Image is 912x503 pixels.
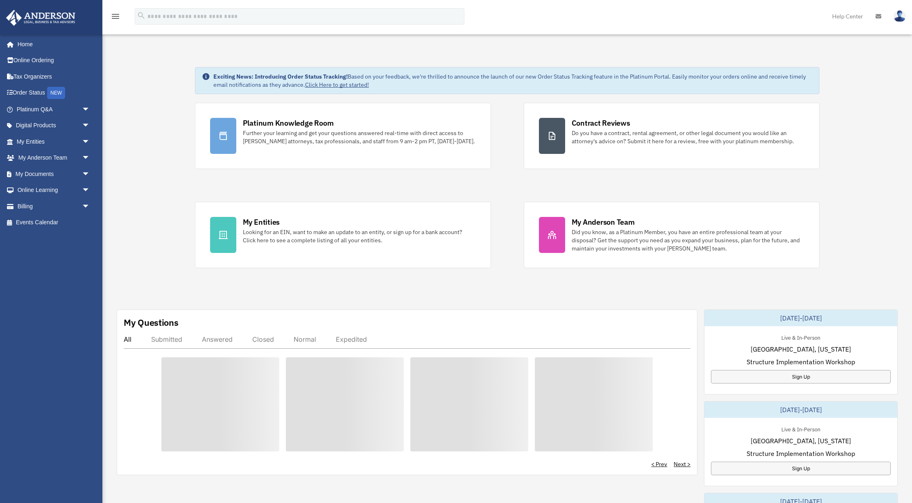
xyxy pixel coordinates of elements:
i: search [137,11,146,20]
span: arrow_drop_down [82,182,98,199]
a: My Documentsarrow_drop_down [6,166,102,182]
a: < Prev [651,460,667,468]
span: arrow_drop_down [82,166,98,183]
div: Platinum Knowledge Room [243,118,334,128]
div: Based on your feedback, we're thrilled to announce the launch of our new Order Status Tracking fe... [213,72,813,89]
div: Do you have a contract, rental agreement, or other legal document you would like an attorney's ad... [572,129,805,145]
span: Structure Implementation Workshop [747,357,855,367]
span: arrow_drop_down [82,133,98,150]
span: Structure Implementation Workshop [747,449,855,458]
div: Live & In-Person [775,424,827,433]
span: [GEOGRAPHIC_DATA], [US_STATE] [751,436,851,446]
span: arrow_drop_down [82,198,98,215]
div: Live & In-Person [775,333,827,341]
a: Home [6,36,98,52]
span: arrow_drop_down [82,117,98,134]
div: [DATE]-[DATE] [704,310,897,326]
div: Expedited [336,335,367,343]
a: Platinum Knowledge Room Further your learning and get your questions answered real-time with dire... [195,103,491,169]
img: Anderson Advisors Platinum Portal [4,10,78,26]
a: Events Calendar [6,214,102,231]
a: My Entities Looking for an EIN, want to make an update to an entity, or sign up for a bank accoun... [195,202,491,268]
div: Contract Reviews [572,118,630,128]
a: My Anderson Team Did you know, as a Platinum Member, you have an entire professional team at your... [524,202,820,268]
span: arrow_drop_down [82,101,98,118]
div: Looking for an EIN, want to make an update to an entity, or sign up for a bank account? Click her... [243,228,476,244]
img: User Pic [894,10,906,22]
a: My Anderson Teamarrow_drop_down [6,150,102,166]
div: [DATE]-[DATE] [704,401,897,418]
strong: Exciting News: Introducing Order Status Tracking! [213,73,348,80]
a: Contract Reviews Do you have a contract, rental agreement, or other legal document you would like... [524,103,820,169]
div: Further your learning and get your questions answered real-time with direct access to [PERSON_NAM... [243,129,476,145]
div: Closed [252,335,274,343]
a: Digital Productsarrow_drop_down [6,117,102,134]
i: menu [111,11,120,21]
div: All [124,335,131,343]
a: Sign Up [711,370,891,383]
a: Order StatusNEW [6,85,102,102]
a: Next > [674,460,690,468]
a: Online Ordering [6,52,102,69]
div: Did you know, as a Platinum Member, you have an entire professional team at your disposal? Get th... [572,228,805,253]
a: Click Here to get started! [305,81,369,88]
div: Normal [294,335,316,343]
a: Tax Organizers [6,68,102,85]
span: arrow_drop_down [82,150,98,167]
div: Submitted [151,335,182,343]
span: [GEOGRAPHIC_DATA], [US_STATE] [751,344,851,354]
a: My Entitiesarrow_drop_down [6,133,102,150]
div: My Anderson Team [572,217,635,227]
a: Platinum Q&Aarrow_drop_down [6,101,102,117]
a: menu [111,14,120,21]
div: Answered [202,335,233,343]
a: Billingarrow_drop_down [6,198,102,214]
div: NEW [47,87,65,99]
a: Online Learningarrow_drop_down [6,182,102,198]
div: My Entities [243,217,280,227]
a: Sign Up [711,462,891,475]
div: My Questions [124,316,179,329]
